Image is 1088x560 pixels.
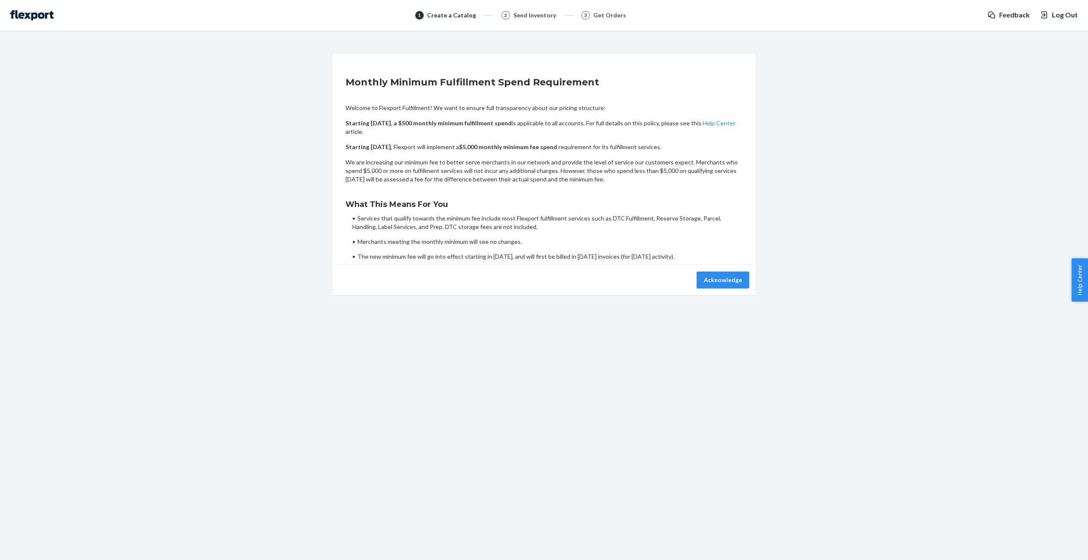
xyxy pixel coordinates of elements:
[427,11,476,20] div: Create a Catalog
[513,11,556,20] div: Send Inventory
[346,158,742,184] p: We are increasing our minimum fee to better serve merchants in our network and provide the level ...
[346,104,742,112] p: Welcome to Flexport Fulfillment! We want to ensure full transparency about our pricing structure:
[1071,258,1088,302] button: Help Center
[346,76,742,89] h2: Monthly Minimum Fulfillment Spend Requirement
[703,119,735,127] a: Help Center
[459,143,557,150] b: $5,000 monthly minimum fee spend
[1040,10,1078,20] button: Log Out
[352,238,742,246] li: Merchants meeting the monthly minimum will see no changes.
[987,10,1030,20] a: Feedback
[584,11,587,19] span: 3
[999,10,1030,20] span: Feedback
[418,11,421,19] span: 1
[346,143,391,150] b: Starting [DATE]
[346,199,742,210] h3: What This Means For You
[1052,10,1078,20] span: Log Out
[593,11,626,20] div: Get Orders
[697,272,749,288] button: Acknowledge
[346,119,512,127] b: Starting [DATE], a $500 monthly minimum fulfillment spend
[352,252,742,261] li: The new minimum fee will go into effect starting in [DATE], and will first be billed in [DATE] in...
[352,214,742,231] li: Services that qualify towards the minimum fee include most Flexport fulfillment services such as ...
[10,10,54,20] img: Flexport logo
[346,143,742,151] p: , Flexport will implement a requirement for its fulfillment services.
[504,11,507,19] span: 2
[346,119,742,136] p: is applicable to all accounts. For full details on this policy, please see this article.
